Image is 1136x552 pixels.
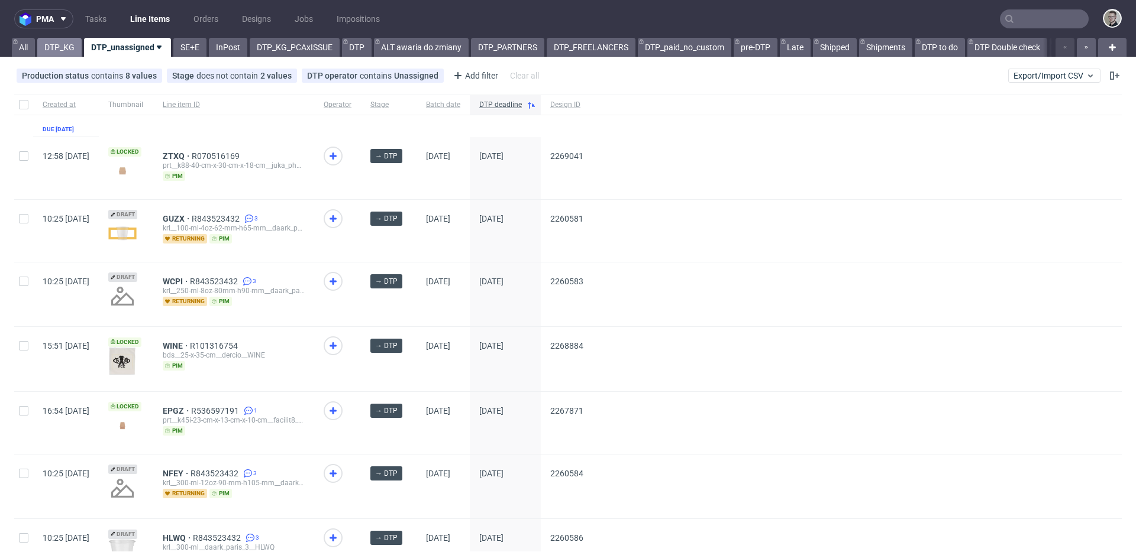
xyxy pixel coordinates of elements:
span: NFEY [163,469,191,478]
span: [DATE] [479,533,504,543]
span: [DATE] [426,533,450,543]
div: 2 values [260,71,292,80]
span: Locked [108,147,141,157]
span: 3 [253,277,256,286]
span: 1 [254,406,257,415]
span: 2269041 [550,151,583,161]
span: pim [209,234,232,243]
span: [DATE] [479,341,504,350]
div: krl__300-ml-12oz-90-mm-h105-mm__daark_paris_3__NFEY [163,478,305,488]
a: ZTXQ [163,151,192,161]
span: pim [163,426,185,436]
a: WINE [163,341,190,350]
a: All [12,38,35,57]
span: DTP deadline [479,100,522,110]
a: Shipments [859,38,912,57]
a: Designs [235,9,278,28]
span: [DATE] [426,341,450,350]
span: pim [209,297,232,306]
span: [DATE] [479,214,504,223]
span: 3 [256,533,259,543]
span: Export/Import CSV [1014,71,1095,80]
span: Thumbnail [108,100,144,110]
div: 8 values [125,71,157,80]
span: 2260583 [550,277,583,286]
span: returning [163,234,207,243]
a: Impositions [330,9,387,28]
span: does not contain [196,71,260,80]
span: [DATE] [479,406,504,415]
img: version_two_editor_design [108,417,137,433]
a: DTP_unassigned [84,38,171,57]
a: DTP_KG [37,38,82,57]
a: R101316754 [190,341,240,350]
span: → DTP [375,532,398,543]
span: → DTP [375,468,398,479]
span: Locked [108,337,141,347]
a: R843523432 [191,469,241,478]
span: [DATE] [479,151,504,161]
a: 3 [241,469,257,478]
span: 3 [254,214,258,223]
span: [DATE] [426,151,450,161]
img: version_two_editor_design [108,163,137,178]
a: DTP_FREELANCERS [547,38,635,57]
span: [DATE] [426,469,450,478]
a: 1 [241,406,257,415]
span: 10:25 [DATE] [43,277,89,286]
a: 3 [242,214,258,223]
a: R536597191 [191,406,241,415]
span: returning [163,489,207,498]
a: EPGZ [163,406,191,415]
img: version_two_editor_design [108,347,137,375]
span: Draft [108,465,137,474]
div: Unassigned [394,71,438,80]
span: → DTP [375,276,398,287]
span: → DTP [375,151,398,161]
div: krl__250-ml-8oz-80mm-h90-mm__daark_paris_3__WCPI [163,286,305,296]
a: ALT awaria do zmiany [374,38,469,57]
a: Tasks [78,9,114,28]
div: Add filter [448,66,501,85]
span: DTP operator [307,71,360,80]
button: Export/Import CSV [1008,69,1100,83]
a: WCPI [163,277,190,286]
span: Operator [324,100,351,110]
span: R070516169 [192,151,242,161]
span: 10:25 [DATE] [43,214,89,223]
span: → DTP [375,213,398,224]
a: DTP [342,38,372,57]
span: 2260584 [550,469,583,478]
span: contains [360,71,394,80]
span: returning [163,297,207,306]
img: no_design.png [108,474,137,502]
div: prt__k45i-23-cm-x-13-cm-x-10-cm__facilit8_flourish_ltd__EPGZ [163,415,305,425]
span: Batch date [426,100,460,110]
span: → DTP [375,405,398,416]
span: Draft [108,530,137,539]
span: 2268884 [550,341,583,350]
span: GUZX [163,214,192,223]
div: krl__100-ml-4oz-62-mm-h65-mm__daark_paris_3__GUZX [163,223,305,233]
span: Design ID [550,100,583,110]
span: 10:25 [DATE] [43,469,89,478]
a: R843523432 [193,533,243,543]
a: DTP_KG_PCAxISSUE [250,38,340,57]
span: R843523432 [190,277,240,286]
a: Jobs [288,9,320,28]
a: InPost [209,38,247,57]
img: Krystian Gaza [1104,10,1121,27]
a: R843523432 [192,214,242,223]
span: Stage [370,100,407,110]
a: Line Items [123,9,177,28]
a: pre-DTP [734,38,777,57]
